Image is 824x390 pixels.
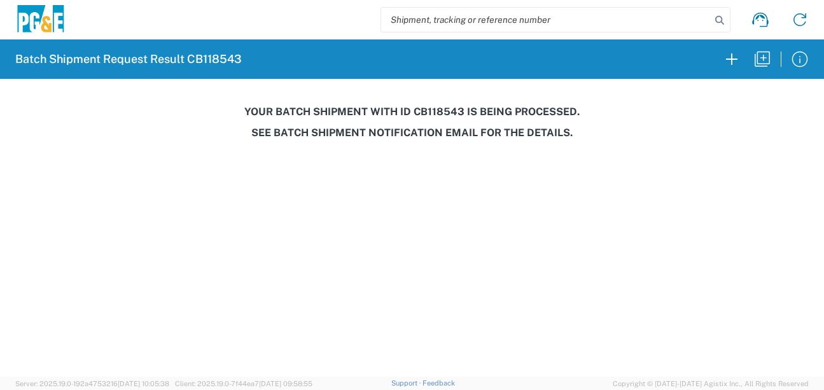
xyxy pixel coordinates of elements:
h3: Your batch shipment with id CB118543 is being processed. [9,106,815,118]
span: Client: 2025.19.0-7f44ea7 [175,380,312,387]
h3: See Batch Shipment Notification email for the details. [9,127,815,139]
span: [DATE] 09:58:55 [259,380,312,387]
span: [DATE] 10:05:38 [118,380,169,387]
span: Copyright © [DATE]-[DATE] Agistix Inc., All Rights Reserved [613,378,809,389]
span: Server: 2025.19.0-192a4753216 [15,380,169,387]
img: pge [15,5,66,35]
a: Support [391,379,423,387]
h2: Batch Shipment Request Result CB118543 [15,52,242,67]
input: Shipment, tracking or reference number [381,8,711,32]
a: Feedback [422,379,455,387]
